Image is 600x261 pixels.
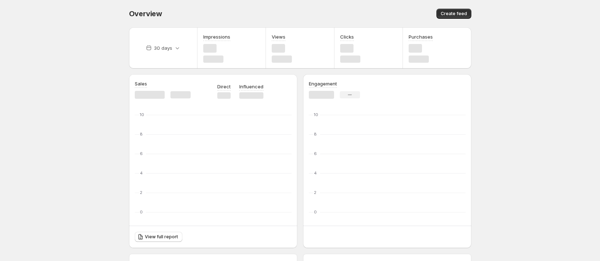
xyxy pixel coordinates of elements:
text: 2 [314,190,316,195]
text: 6 [140,151,143,156]
span: View full report [145,234,178,240]
h3: Purchases [409,33,433,40]
span: Create feed [441,11,467,17]
p: Influenced [239,83,263,90]
h3: Sales [135,80,147,87]
p: Direct [217,83,231,90]
text: 10 [314,112,318,117]
text: 8 [140,132,143,137]
button: Create feed [436,9,471,19]
text: 4 [314,171,317,176]
span: Overview [129,9,162,18]
text: 4 [140,171,143,176]
a: View full report [135,232,182,242]
text: 2 [140,190,142,195]
h3: Views [272,33,285,40]
p: 30 days [154,44,172,52]
text: 0 [314,209,317,214]
h3: Impressions [203,33,230,40]
text: 10 [140,112,144,117]
h3: Clicks [340,33,354,40]
text: 0 [140,209,143,214]
text: 8 [314,132,317,137]
h3: Engagement [309,80,337,87]
text: 6 [314,151,317,156]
